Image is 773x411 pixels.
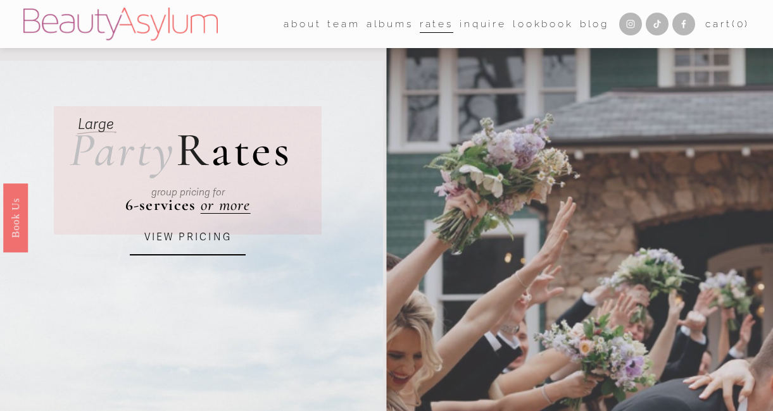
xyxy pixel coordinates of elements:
[176,121,211,179] span: R
[619,13,642,35] a: Instagram
[151,186,225,198] em: group pricing for
[327,15,360,33] span: team
[580,15,610,34] a: Blog
[327,15,360,34] a: folder dropdown
[420,15,453,34] a: Rates
[705,15,750,33] a: 0 items in cart
[732,18,750,30] span: ( )
[284,15,321,33] span: about
[460,15,506,34] a: Inquire
[513,15,574,34] a: Lookbook
[284,15,321,34] a: folder dropdown
[78,116,114,133] em: Large
[3,183,28,252] a: Book Us
[70,121,176,179] em: Party
[70,126,292,174] h2: ates
[672,13,695,35] a: Facebook
[130,220,245,255] a: VIEW PRICING
[367,15,413,34] a: albums
[23,8,218,40] img: Beauty Asylum | Bridal Hair &amp; Makeup Charlotte &amp; Atlanta
[201,195,251,214] a: or more
[646,13,669,35] a: TikTok
[125,195,196,214] strong: 6-services
[737,18,745,30] span: 0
